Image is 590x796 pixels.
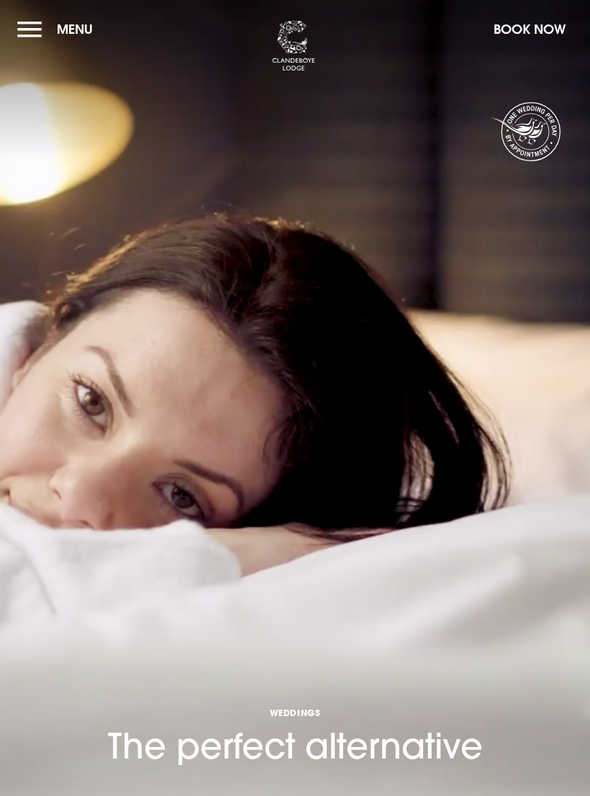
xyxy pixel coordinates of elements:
button: Book Now [486,14,573,45]
span: Weddings [108,707,483,718]
span: Menu [57,21,93,37]
img: Clandeboye Lodge [272,21,315,71]
h1: The perfect alternative [108,610,483,768]
button: Menu [17,14,100,45]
